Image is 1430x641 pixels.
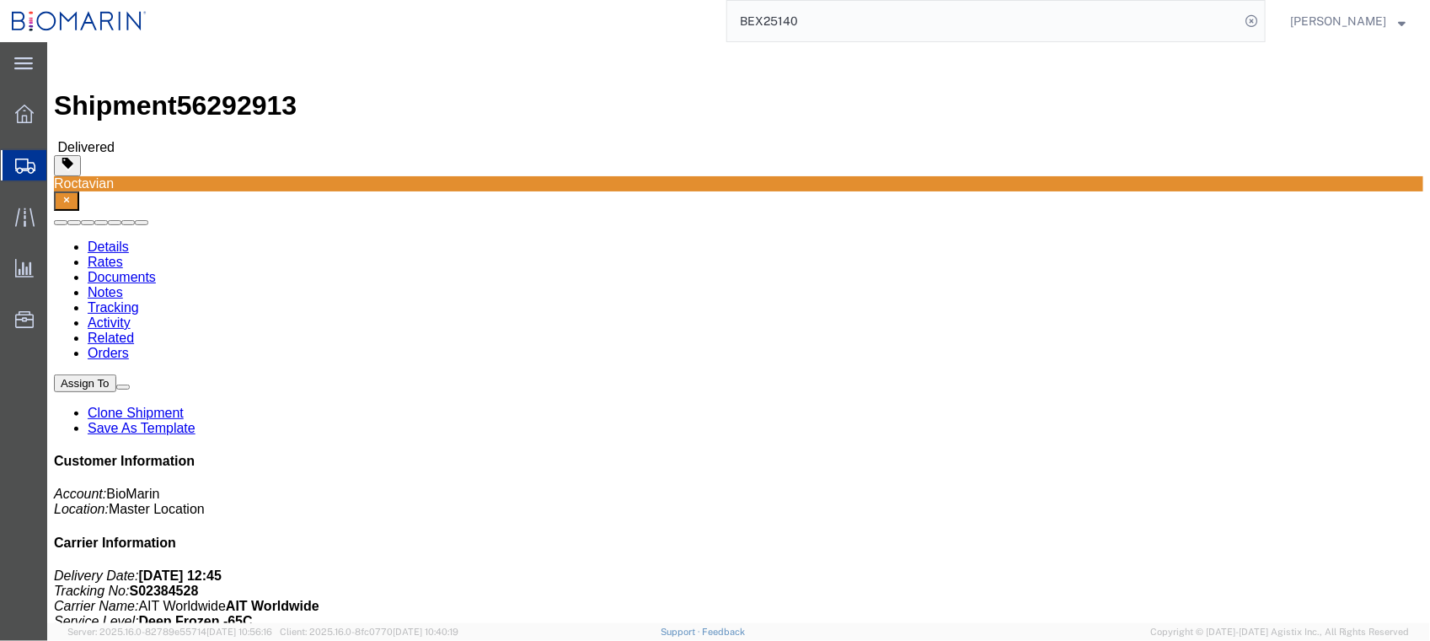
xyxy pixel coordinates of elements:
a: Feedback [703,627,746,637]
a: Support [661,627,703,637]
input: Search for shipment number, reference number [727,1,1240,41]
iframe: FS Legacy Container [47,42,1430,623]
span: Copyright © [DATE]-[DATE] Agistix Inc., All Rights Reserved [1150,625,1410,639]
button: [PERSON_NAME] [1289,11,1406,31]
span: Carrie Lai [1290,12,1386,30]
span: [DATE] 10:56:16 [206,627,272,637]
span: Server: 2025.16.0-82789e55714 [67,627,272,637]
span: [DATE] 10:40:19 [393,627,458,637]
span: Client: 2025.16.0-8fc0770 [280,627,458,637]
img: logo [12,8,147,34]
